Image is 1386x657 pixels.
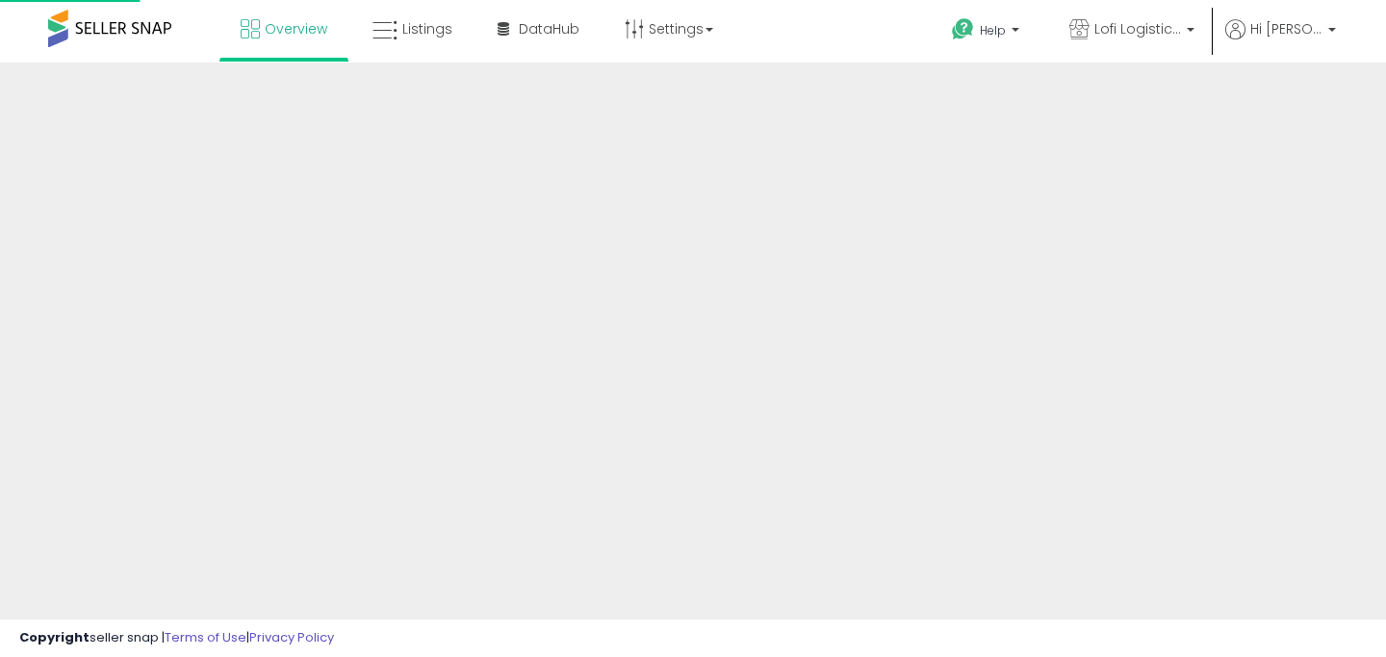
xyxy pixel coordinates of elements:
[19,628,90,646] strong: Copyright
[980,22,1006,38] span: Help
[937,3,1039,63] a: Help
[951,17,975,41] i: Get Help
[1094,19,1181,38] span: Lofi Logistics LLC
[519,19,579,38] span: DataHub
[265,19,327,38] span: Overview
[1225,19,1336,63] a: Hi [PERSON_NAME]
[402,19,452,38] span: Listings
[165,628,246,646] a: Terms of Use
[1250,19,1322,38] span: Hi [PERSON_NAME]
[19,629,334,647] div: seller snap | |
[249,628,334,646] a: Privacy Policy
